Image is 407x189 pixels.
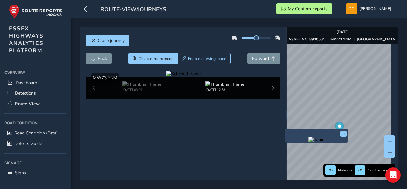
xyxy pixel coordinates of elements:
[122,81,161,87] img: Thumbnail frame
[4,138,66,149] a: Defects Guide
[177,53,231,64] button: Draw
[86,53,112,64] button: Back
[205,87,244,92] div: [DATE] 12:58
[4,168,66,178] a: Signs
[4,128,66,138] a: Road Condition (Beta)
[15,90,36,96] span: Detections
[139,56,174,61] span: Disable zoom mode
[128,53,178,64] button: Zoom
[4,68,66,77] div: Overview
[252,55,269,62] span: Forward
[93,75,117,81] span: MW73 YNM
[4,118,66,128] div: Road Condition
[9,4,62,19] img: rr logo
[288,37,397,42] div: | |
[4,158,66,168] div: Signage
[288,6,328,12] span: My Confirm Exports
[4,88,66,98] a: Detections
[368,168,393,173] span: Confirm assets
[14,141,42,147] span: Defects Guide
[100,5,166,14] span: route-view/journeys
[98,38,125,44] span: Close journey
[359,3,391,14] span: [PERSON_NAME]
[336,29,349,34] strong: [DATE]
[330,37,351,42] strong: MW73 YNM
[98,55,107,62] span: Back
[286,137,347,141] button: Preview frame
[308,137,324,142] img: frame
[338,168,353,173] span: Network
[14,130,58,136] span: Road Condition (Beta)
[16,80,37,86] span: Dashboard
[122,87,161,92] div: [DATE] 08:26
[335,122,344,135] div: Map marker
[346,3,393,14] button: [PERSON_NAME]
[188,56,226,61] span: Enable drawing mode
[340,131,347,137] button: x
[86,35,129,46] button: Close journey
[346,3,357,14] img: diamond-layout
[15,170,26,176] span: Signs
[205,81,244,87] img: Thumbnail frame
[247,53,280,64] button: Forward
[4,98,66,109] a: Route View
[357,37,397,42] strong: [GEOGRAPHIC_DATA]
[276,3,332,14] button: My Confirm Exports
[4,77,66,88] a: Dashboard
[9,25,44,54] span: ESSEX HIGHWAYS ANALYTICS PLATFORM
[15,101,40,107] span: Route View
[288,37,325,42] strong: ASSET NO. 8900501
[385,167,401,183] div: Open Intercom Messenger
